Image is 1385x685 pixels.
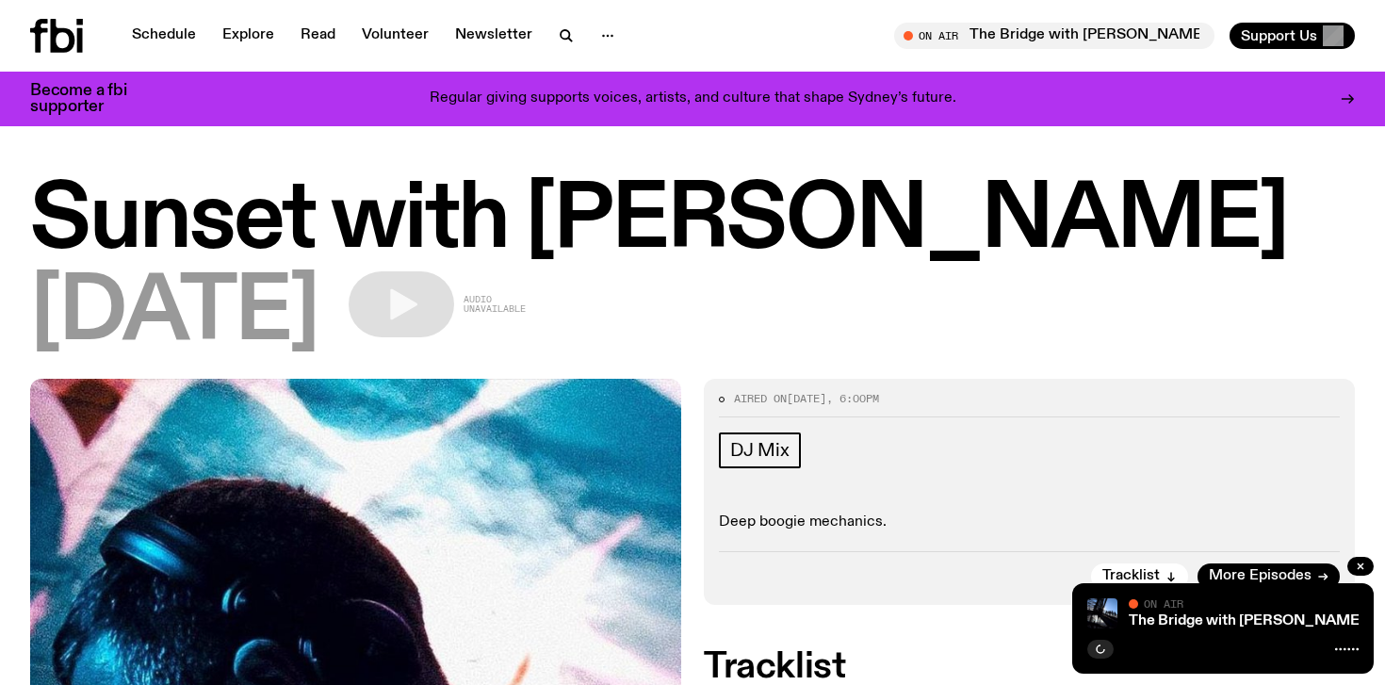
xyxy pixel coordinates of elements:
p: Regular giving supports voices, artists, and culture that shape Sydney’s future. [430,90,956,107]
span: Tracklist [1102,569,1160,583]
a: The Bridge with [PERSON_NAME] [1129,613,1364,628]
h3: Become a fbi supporter [30,83,151,115]
h1: Sunset with [PERSON_NAME] [30,179,1355,264]
p: Deep boogie mechanics. [719,514,1340,531]
span: DJ Mix [730,440,790,461]
h2: Tracklist [704,650,1355,684]
a: Volunteer [350,23,440,49]
a: DJ Mix [719,432,801,468]
span: [DATE] [30,271,318,356]
span: Support Us [1241,27,1317,44]
span: Audio unavailable [464,295,526,314]
a: Explore [211,23,285,49]
span: On Air [1144,597,1183,610]
button: Support Us [1230,23,1355,49]
span: [DATE] [787,391,826,406]
a: Newsletter [444,23,544,49]
button: On AirThe Bridge with [PERSON_NAME] [894,23,1214,49]
a: Schedule [121,23,207,49]
a: Read [289,23,347,49]
img: People climb Sydney's Harbour Bridge [1087,598,1117,628]
button: Tracklist [1091,563,1188,590]
a: More Episodes [1198,563,1340,590]
span: , 6:00pm [826,391,879,406]
span: More Episodes [1209,569,1312,583]
span: Aired on [734,391,787,406]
